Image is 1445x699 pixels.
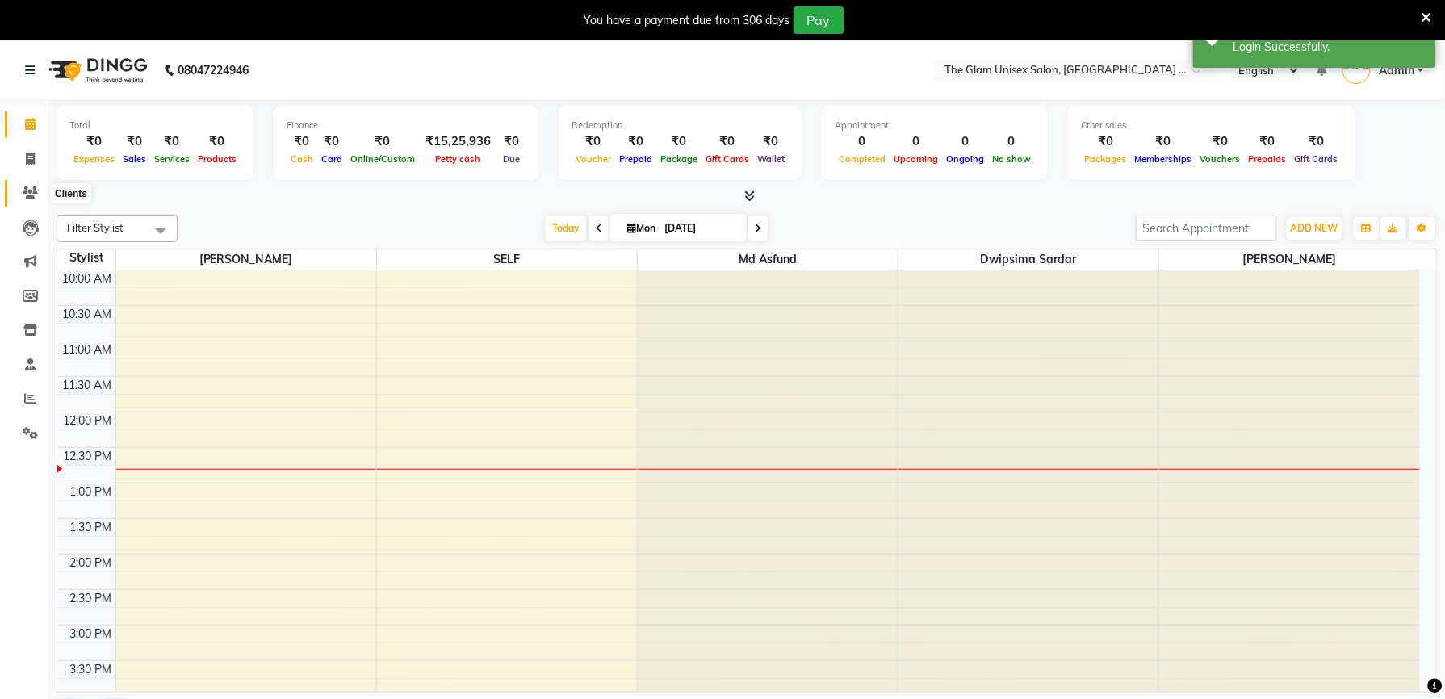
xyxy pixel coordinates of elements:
span: No show [988,153,1035,165]
span: Petty cash [432,153,485,165]
div: Other sales [1081,119,1342,132]
span: Gift Cards [702,153,753,165]
div: 0 [988,132,1035,151]
span: Md Asfund [638,249,898,270]
span: Prepaids [1245,153,1291,165]
div: 12:30 PM [61,448,115,465]
span: SELF [377,249,637,270]
div: ₹0 [317,132,346,151]
div: 2:30 PM [67,590,115,607]
div: ₹0 [150,132,194,151]
div: ₹0 [572,132,615,151]
div: 11:30 AM [60,377,115,394]
span: Gift Cards [1291,153,1342,165]
div: ₹0 [753,132,789,151]
div: You have a payment due from 306 days [584,12,790,29]
div: ₹0 [1081,132,1131,151]
span: Ongoing [942,153,988,165]
div: ₹0 [69,132,119,151]
div: ₹15,25,936 [419,132,497,151]
div: 1:30 PM [67,519,115,536]
span: Vouchers [1196,153,1245,165]
span: Voucher [572,153,615,165]
span: Cash [287,153,317,165]
span: Due [499,153,524,165]
div: 1:00 PM [67,483,115,500]
div: 0 [890,132,942,151]
div: 10:00 AM [60,270,115,287]
span: Package [656,153,702,165]
div: ₹0 [1131,132,1196,151]
span: Card [317,153,346,165]
b: 08047224946 [178,48,249,93]
div: Redemption [572,119,789,132]
span: Dwipsima Sardar [898,249,1158,270]
span: Expenses [69,153,119,165]
img: Admin [1342,56,1371,84]
div: 2:00 PM [67,555,115,571]
div: ₹0 [194,132,241,151]
button: Pay [794,6,844,34]
input: 2025-09-01 [660,216,740,241]
img: logo [41,48,152,93]
div: ₹0 [497,132,526,151]
span: Upcoming [890,153,942,165]
div: Total [69,119,241,132]
span: [PERSON_NAME] [116,249,376,270]
span: Packages [1081,153,1131,165]
div: Appointment [835,119,1035,132]
span: Sales [119,153,150,165]
div: ₹0 [119,132,150,151]
div: 12:00 PM [61,412,115,429]
input: Search Appointment [1136,216,1277,241]
div: ₹0 [1196,132,1245,151]
div: 0 [835,132,890,151]
span: Mon [623,222,660,234]
div: 3:00 PM [67,626,115,642]
span: Memberships [1131,153,1196,165]
button: ADD NEW [1287,217,1342,240]
div: Login Successfully. [1233,39,1423,56]
span: Online/Custom [346,153,419,165]
div: ₹0 [656,132,702,151]
div: ₹0 [346,132,419,151]
span: Services [150,153,194,165]
div: Finance [287,119,526,132]
span: Prepaid [615,153,656,165]
div: Clients [51,184,91,203]
div: ₹0 [1245,132,1291,151]
div: ₹0 [1291,132,1342,151]
div: 3:30 PM [67,661,115,678]
span: Completed [835,153,890,165]
div: ₹0 [287,132,317,151]
div: 10:30 AM [60,306,115,323]
div: 11:00 AM [60,341,115,358]
div: Stylist [57,249,115,266]
span: ADD NEW [1291,222,1338,234]
span: Wallet [753,153,789,165]
span: Today [546,216,586,241]
span: Filter Stylist [67,221,124,234]
span: Products [194,153,241,165]
div: ₹0 [702,132,753,151]
span: Admin [1379,62,1414,79]
span: [PERSON_NAME] [1159,249,1420,270]
div: ₹0 [615,132,656,151]
div: 0 [942,132,988,151]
